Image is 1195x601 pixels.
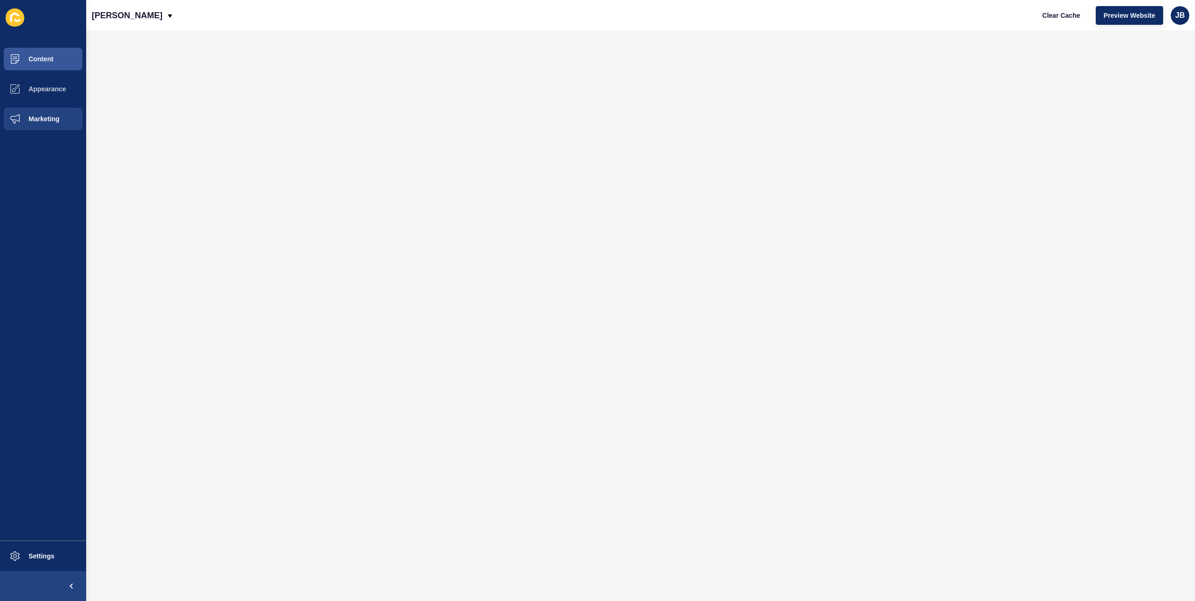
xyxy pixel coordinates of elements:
[1175,11,1185,20] span: JB
[1104,11,1155,20] span: Preview Website
[92,4,162,27] p: [PERSON_NAME]
[1034,6,1088,25] button: Clear Cache
[1042,11,1080,20] span: Clear Cache
[1096,6,1163,25] button: Preview Website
